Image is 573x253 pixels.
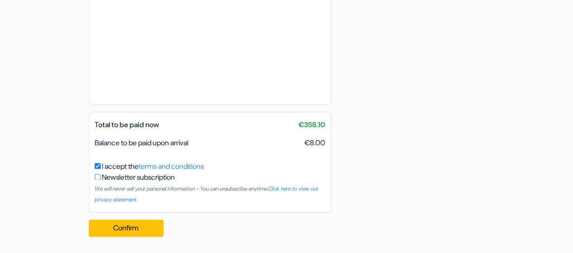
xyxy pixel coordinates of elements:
[102,172,175,183] label: Newsletter subscription
[89,220,164,237] button: Confirm
[139,162,204,171] a: terms and conditions
[299,119,325,130] span: €358.10
[304,138,325,148] span: €8.00
[95,138,188,148] span: Balance to be paid upon arrival
[102,161,204,172] label: I accept the
[95,120,159,129] span: Total to be paid now
[95,185,318,203] a: Click here to view our privacy statement.
[95,185,318,203] small: We will never sell your personal information - You can unsubscribe anytime.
